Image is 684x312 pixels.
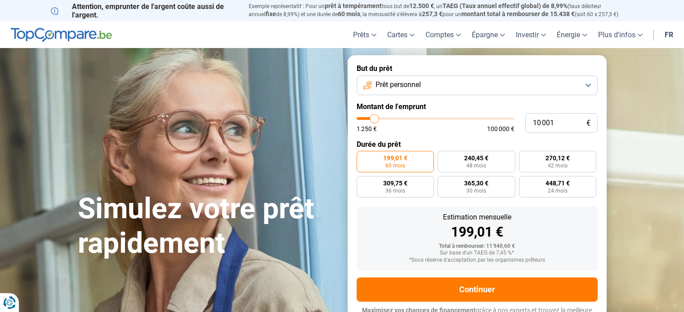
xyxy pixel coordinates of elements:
[487,126,514,132] span: 100 000 €
[364,250,590,256] div: Sur base d'un TAEG de 7,45 %*
[464,155,488,161] span: 240,45 €
[422,10,443,18] span: 257,3 €
[466,22,510,48] a: Épargne
[364,214,590,221] div: Estimation mensuelle
[548,163,568,168] span: 42 mois
[376,80,421,90] span: Prêt personnel
[357,126,377,132] span: 1 250 €
[357,102,598,111] label: Montant de l'emprunt
[385,188,405,193] span: 36 mois
[383,180,407,186] span: 309,75 €
[382,22,420,48] a: Cartes
[364,225,590,239] div: 199,01 €
[338,10,360,18] span: 60 mois
[586,119,590,127] span: €
[593,22,648,48] a: Plus d'infos
[443,2,568,9] span: TAEG (Taux annuel effectif global) de 8,99%
[357,64,598,73] label: But du prêt
[265,10,276,18] span: fixe
[51,2,238,19] p: Attention, emprunter de l'argent coûte aussi de l'argent.
[357,75,598,95] button: Prêt personnel
[466,163,486,168] span: 48 mois
[464,180,488,186] span: 365,30 €
[659,22,679,48] a: fr
[348,22,382,48] a: Prêts
[11,28,112,42] img: TopCompare
[364,257,590,264] div: *Sous réserve d'acceptation par les organismes prêteurs
[249,2,634,18] p: Exemple représentatif : Pour un tous but de , un (taux débiteur annuel de 8,99%) et une durée de ...
[383,155,407,161] span: 199,01 €
[545,155,570,161] span: 270,12 €
[385,163,405,168] span: 60 mois
[466,188,486,193] span: 30 mois
[325,2,382,9] span: prêt à tempérament
[364,243,590,250] div: Total à rembourser: 11 940,60 €
[545,180,570,186] span: 448,71 €
[357,277,598,302] button: Continuer
[409,2,434,9] span: 12.500 €
[551,22,593,48] a: Énergie
[510,22,551,48] a: Investir
[461,10,575,18] span: montant total à rembourser de 15.438 €
[357,140,598,149] label: Durée du prêt
[548,188,568,193] span: 24 mois
[420,22,466,48] a: Comptes
[78,192,337,261] h1: Simulez votre prêt rapidement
